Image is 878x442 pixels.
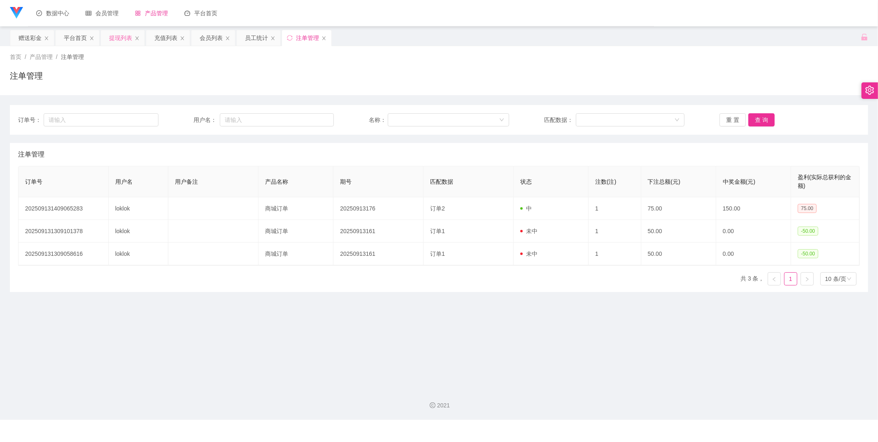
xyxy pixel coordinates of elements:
[333,220,424,243] td: 20250913161
[25,54,26,60] span: /
[544,116,576,124] span: 匹配数据：
[10,54,21,60] span: 首页
[798,249,818,258] span: -50.00
[805,277,810,282] i: 图标: right
[641,220,716,243] td: 50.00
[716,197,791,220] td: 150.00
[25,178,42,185] span: 订单号
[430,178,453,185] span: 匹配数据
[135,36,140,41] i: 图标: close
[748,113,775,126] button: 查 询
[865,86,874,95] i: 图标: setting
[720,113,746,126] button: 重 置
[741,272,764,285] li: 共 3 条，
[109,197,169,220] td: loklok
[175,178,198,185] span: 用户备注
[19,220,109,243] td: 202509131309101378
[36,10,42,16] i: 图标: check-circle-o
[340,178,352,185] span: 期号
[716,220,791,243] td: 0.00
[19,243,109,265] td: 202509131309058616
[520,178,532,185] span: 状态
[369,116,388,124] span: 名称：
[7,401,871,410] div: 2021
[520,205,532,212] span: 中
[768,272,781,285] li: 上一页
[109,220,169,243] td: loklok
[259,197,333,220] td: 商城订单
[109,243,169,265] td: loklok
[86,10,119,16] span: 会员管理
[56,54,58,60] span: /
[801,272,814,285] li: 下一页
[115,178,133,185] span: 用户名
[225,36,230,41] i: 图标: close
[220,113,334,126] input: 请输入
[825,273,846,285] div: 10 条/页
[135,10,168,16] span: 产品管理
[200,30,223,46] div: 会员列表
[296,30,319,46] div: 注单管理
[589,197,641,220] td: 1
[772,277,777,282] i: 图标: left
[333,197,424,220] td: 20250913176
[89,36,94,41] i: 图标: close
[44,113,158,126] input: 请输入
[19,30,42,46] div: 赠送彩金
[641,197,716,220] td: 75.00
[520,250,538,257] span: 未中
[785,273,797,285] a: 1
[589,220,641,243] td: 1
[430,402,436,408] i: 图标: copyright
[259,243,333,265] td: 商城订单
[847,276,852,282] i: 图标: down
[10,70,43,82] h1: 注单管理
[648,178,680,185] span: 下注总额(元)
[595,178,616,185] span: 注数(注)
[270,36,275,41] i: 图标: close
[10,7,23,19] img: logo.9652507e.png
[135,10,141,16] i: 图标: appstore-o
[154,30,177,46] div: 充值列表
[36,10,69,16] span: 数据中心
[18,150,44,159] span: 注单管理
[265,178,288,185] span: 产品名称
[259,220,333,243] td: 商城订单
[44,36,49,41] i: 图标: close
[287,35,293,41] i: 图标: sync
[430,205,445,212] span: 订单2
[430,250,445,257] span: 订单1
[716,243,791,265] td: 0.00
[64,30,87,46] div: 平台首页
[723,178,755,185] span: 中奖金额(元)
[798,174,852,189] span: 盈利(实际总获利的金额)
[499,117,504,123] i: 图标: down
[30,54,53,60] span: 产品管理
[19,197,109,220] td: 202509131409065283
[333,243,424,265] td: 20250913161
[180,36,185,41] i: 图标: close
[520,228,538,234] span: 未中
[61,54,84,60] span: 注单管理
[193,116,220,124] span: 用户名：
[861,33,868,41] i: 图标: unlock
[430,228,445,234] span: 订单1
[675,117,680,123] i: 图标: down
[589,243,641,265] td: 1
[798,227,818,236] span: -50.00
[798,204,817,213] span: 75.00
[641,243,716,265] td: 50.00
[18,116,44,124] span: 订单号：
[245,30,268,46] div: 员工统计
[109,30,132,46] div: 提现列表
[86,10,91,16] i: 图标: table
[321,36,326,41] i: 图标: close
